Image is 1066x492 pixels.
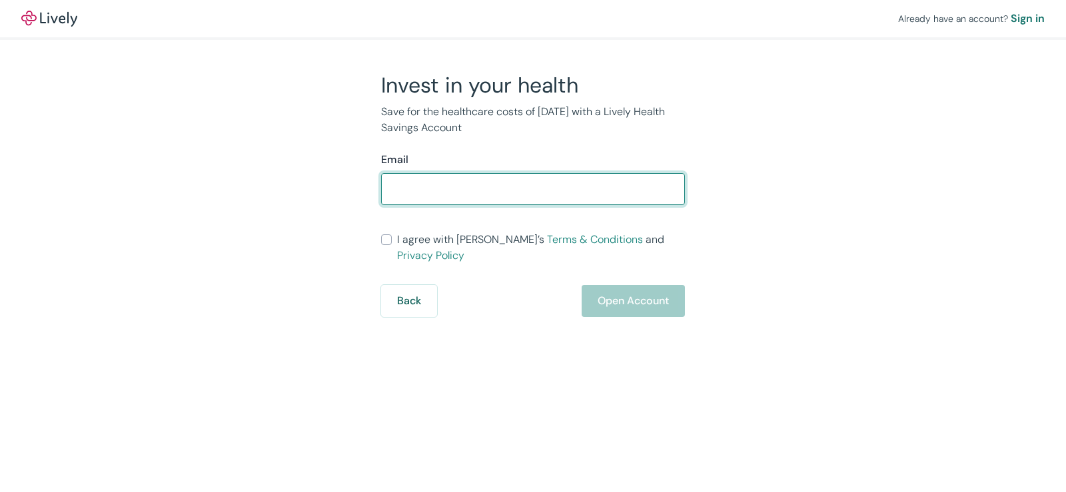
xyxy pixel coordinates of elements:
[21,11,77,27] img: Lively
[397,232,685,264] span: I agree with [PERSON_NAME]’s and
[547,232,643,246] a: Terms & Conditions
[381,152,408,168] label: Email
[381,72,685,99] h2: Invest in your health
[381,104,685,136] p: Save for the healthcare costs of [DATE] with a Lively Health Savings Account
[21,11,77,27] a: LivelyLively
[397,248,464,262] a: Privacy Policy
[898,11,1045,27] div: Already have an account?
[1011,11,1045,27] a: Sign in
[381,285,437,317] button: Back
